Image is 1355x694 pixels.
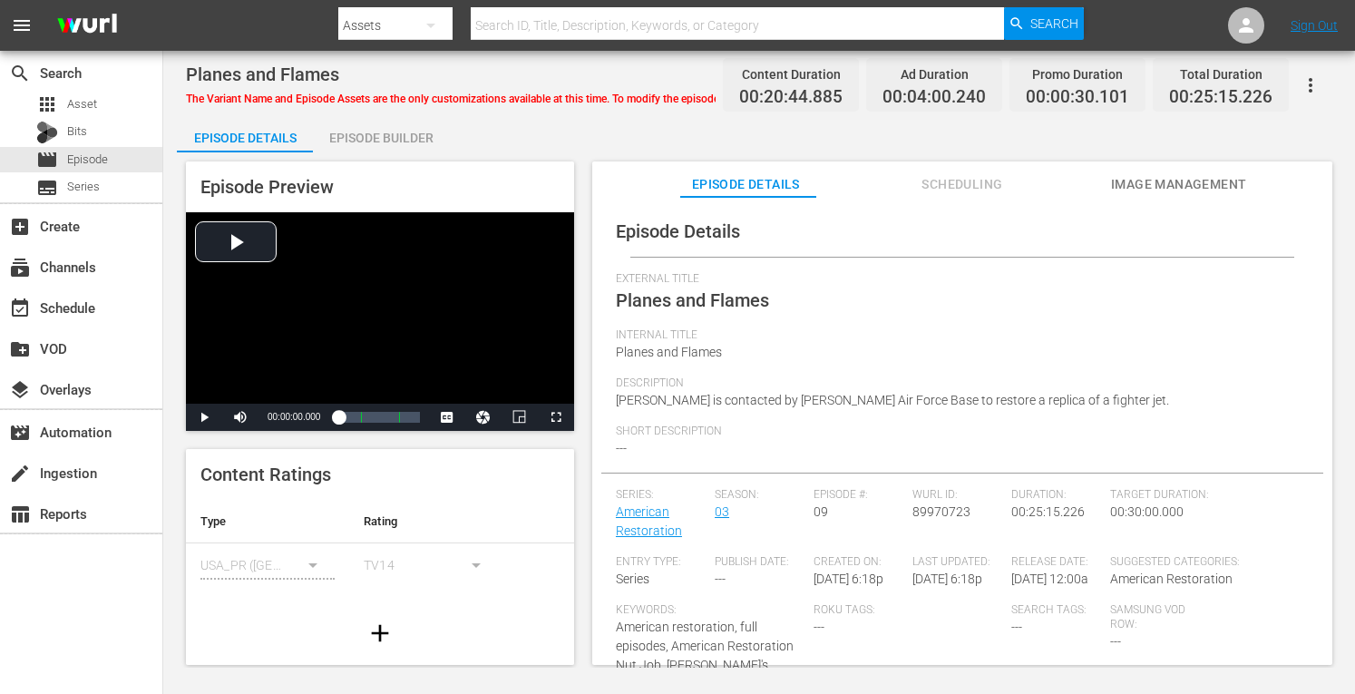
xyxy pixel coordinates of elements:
[814,504,828,519] span: 09
[9,379,31,401] span: Overlays
[186,64,339,85] span: Planes and Flames
[9,463,31,484] span: Ingestion
[186,212,574,431] div: Video Player
[9,422,31,444] span: Automation
[912,572,982,586] span: [DATE] 6:18p
[1110,634,1121,649] span: ---
[739,62,843,87] div: Content Duration
[200,540,335,591] div: USA_PR ([GEOGRAPHIC_DATA])
[186,500,574,600] table: simple table
[313,116,449,160] div: Episode Builder
[36,149,58,171] span: Episode
[186,500,349,543] th: Type
[616,504,682,538] a: American Restoration
[616,603,804,618] span: Keywords:
[1111,173,1247,196] span: Image Management
[1110,488,1299,503] span: Target Duration:
[715,555,804,570] span: Publish Date:
[1169,62,1272,87] div: Total Duration
[677,173,814,196] span: Episode Details
[616,425,1300,439] span: Short Description
[67,95,97,113] span: Asset
[882,87,986,108] span: 00:04:00.240
[538,404,574,431] button: Fullscreen
[36,122,58,143] div: Bits
[1030,7,1078,40] span: Search
[616,441,627,455] span: ---
[429,404,465,431] button: Captions
[1110,572,1233,586] span: American Restoration
[349,500,512,543] th: Rating
[1169,87,1272,108] span: 00:25:15.226
[912,488,1002,503] span: Wurl ID:
[186,404,222,431] button: Play
[1110,504,1184,519] span: 00:30:00.000
[338,412,420,423] div: Progress Bar
[67,122,87,141] span: Bits
[616,572,649,586] span: Series
[1110,555,1299,570] span: Suggested Categories:
[44,5,131,47] img: ans4CAIJ8jUAAAAAAAAAAAAAAAAAAAAAAAAgQb4GAAAAAAAAAAAAAAAAAAAAAAAAJMjXAAAAAAAAAAAAAAAAAAAAAAAAgAT5G...
[715,572,726,586] span: ---
[1026,62,1129,87] div: Promo Duration
[715,504,729,519] a: 03
[9,257,31,279] span: Channels
[1011,555,1101,570] span: Release Date:
[200,176,334,198] span: Episode Preview
[1011,488,1101,503] span: Duration:
[177,116,313,160] div: Episode Details
[912,555,1002,570] span: Last Updated:
[36,177,58,199] span: Series
[616,393,1169,407] span: [PERSON_NAME] is contacted by [PERSON_NAME] Air Force Base to restore a replica of a fighter jet.
[9,338,31,360] span: VOD
[814,488,903,503] span: Episode #:
[616,220,740,242] span: Episode Details
[1291,18,1338,33] a: Sign Out
[616,488,706,503] span: Series:
[67,178,100,196] span: Series
[1011,572,1088,586] span: [DATE] 12:00a
[616,272,1300,287] span: External Title
[67,151,108,169] span: Episode
[715,488,804,503] span: Season:
[1004,7,1084,40] button: Search
[200,464,331,485] span: Content Ratings
[814,555,903,570] span: Created On:
[814,603,1002,618] span: Roku Tags:
[882,62,986,87] div: Ad Duration
[616,289,769,311] span: Planes and Flames
[1011,603,1101,618] span: Search Tags:
[894,173,1030,196] span: Scheduling
[1011,504,1085,519] span: 00:25:15.226
[1011,620,1022,634] span: ---
[502,404,538,431] button: Picture-in-Picture
[1026,87,1129,108] span: 00:00:30.101
[739,87,843,108] span: 00:20:44.885
[186,93,929,105] span: The Variant Name and Episode Assets are the only customizations available at this time. To modify...
[616,345,722,359] span: Planes and Flames
[912,504,970,519] span: 89970723
[616,555,706,570] span: Entry Type:
[814,620,824,634] span: ---
[364,540,498,591] div: TV14
[814,572,883,586] span: [DATE] 6:18p
[1110,603,1200,632] span: Samsung VOD Row:
[222,404,258,431] button: Mute
[9,216,31,238] span: Create
[11,15,33,36] span: menu
[616,376,1300,391] span: Description
[465,404,502,431] button: Jump To Time
[36,93,58,115] span: Asset
[313,116,449,152] button: Episode Builder
[268,412,320,422] span: 00:00:00.000
[9,298,31,319] span: Schedule
[177,116,313,152] button: Episode Details
[9,503,31,525] span: Reports
[9,63,31,84] span: Search
[616,328,1300,343] span: Internal Title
